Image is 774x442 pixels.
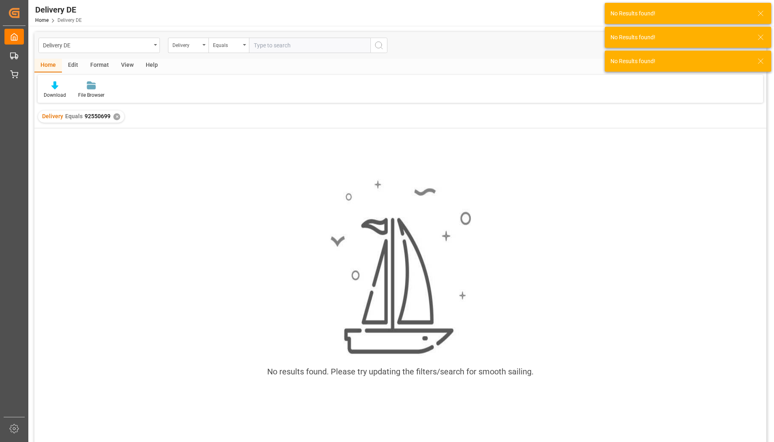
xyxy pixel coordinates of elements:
[85,113,111,119] span: 92550699
[610,9,750,18] div: No Results found!
[43,40,151,50] div: Delivery DE
[172,40,200,49] div: Delivery
[610,57,750,66] div: No Results found!
[249,38,370,53] input: Type to search
[65,113,83,119] span: Equals
[370,38,387,53] button: search button
[35,17,49,23] a: Home
[610,33,750,42] div: No Results found!
[168,38,208,53] button: open menu
[78,91,104,99] div: File Browser
[62,59,84,72] div: Edit
[38,38,160,53] button: open menu
[113,113,120,120] div: ✕
[34,59,62,72] div: Home
[42,113,63,119] span: Delivery
[140,59,164,72] div: Help
[208,38,249,53] button: open menu
[213,40,240,49] div: Equals
[267,365,534,378] div: No results found. Please try updating the filters/search for smooth sailing.
[44,91,66,99] div: Download
[35,4,82,16] div: Delivery DE
[84,59,115,72] div: Format
[115,59,140,72] div: View
[330,179,471,356] img: smooth_sailing.jpeg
